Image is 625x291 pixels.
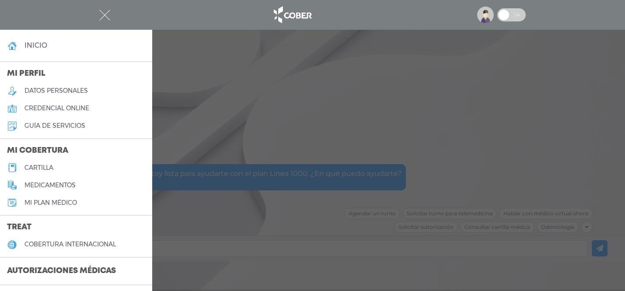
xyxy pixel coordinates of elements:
h5: guía de servicios [24,122,85,130]
h5: credencial online [24,105,89,112]
h5: Mi plan médico [24,199,77,207]
h4: inicio [24,41,47,49]
h5: datos personales [24,87,88,95]
h5: cobertura internacional [24,241,116,248]
h5: cartilla [24,164,53,172]
img: Cober_menu-close-white.svg [99,10,110,21]
h5: medicamentos [24,182,76,189]
img: profile-placeholder.svg [477,7,494,23]
img: logo_cober_home-white.png [269,4,315,25]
